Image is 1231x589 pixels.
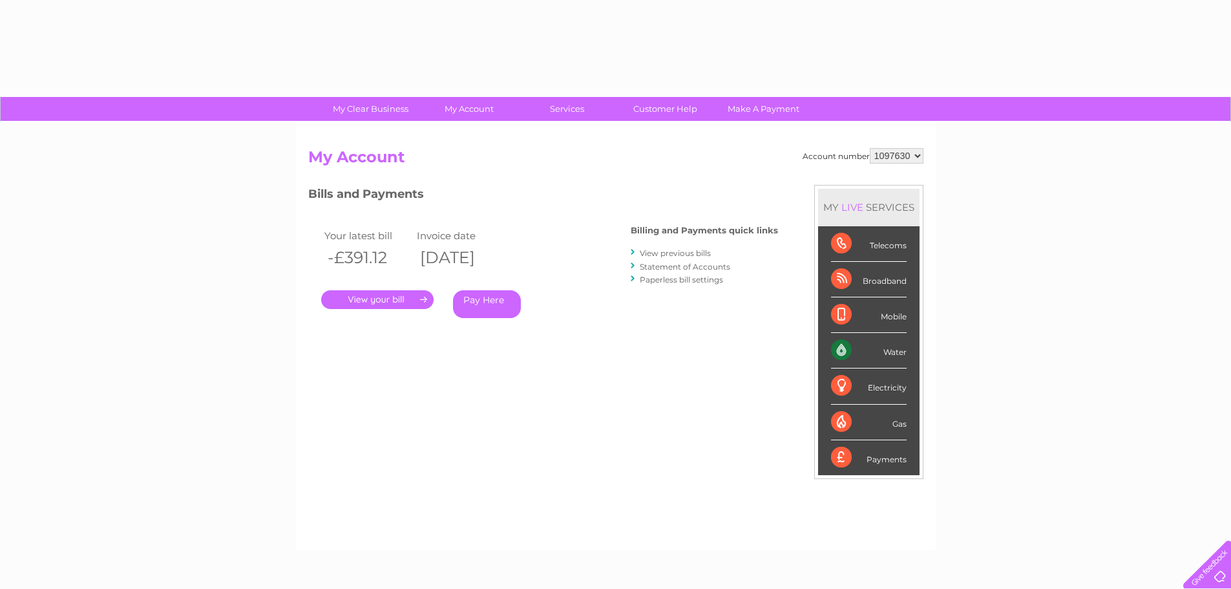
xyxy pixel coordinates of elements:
a: My Clear Business [317,97,424,121]
h4: Billing and Payments quick links [631,226,778,235]
div: Account number [803,148,923,164]
div: Telecoms [831,226,907,262]
div: LIVE [839,201,866,213]
div: Electricity [831,369,907,404]
td: Your latest bill [321,227,414,244]
td: Invoice date [414,227,507,244]
a: My Account [416,97,522,121]
h2: My Account [308,148,923,173]
th: [DATE] [414,244,507,271]
a: Services [514,97,620,121]
a: . [321,290,434,309]
a: Statement of Accounts [640,262,730,272]
a: View previous bills [640,248,711,258]
a: Pay Here [453,290,521,318]
h3: Bills and Payments [308,185,778,208]
a: Make A Payment [710,97,817,121]
div: Broadband [831,262,907,297]
th: -£391.12 [321,244,414,271]
a: Paperless bill settings [640,275,723,284]
div: Mobile [831,297,907,333]
div: MY SERVICES [818,189,920,226]
div: Payments [831,440,907,475]
div: Water [831,333,907,369]
a: Customer Help [612,97,719,121]
div: Gas [831,405,907,440]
